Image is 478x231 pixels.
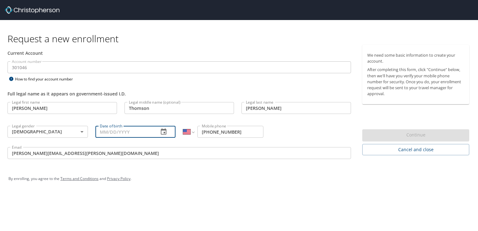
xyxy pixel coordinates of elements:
div: By enrolling, you agree to the and . [8,171,470,187]
div: [DEMOGRAPHIC_DATA] [8,126,88,138]
input: MM/DD/YYYY [95,126,154,138]
div: Full legal name as it appears on government-issued I.D. [8,90,351,97]
button: Cancel and close [362,144,469,156]
img: cbt logo [5,6,59,14]
h1: Request a new enrollment [8,33,474,45]
input: Enter phone number [197,126,263,138]
p: We need some basic information to create your account. [367,52,464,64]
div: How to find your account number [8,75,86,83]
a: Terms and Conditions [60,176,99,181]
a: Privacy Policy [107,176,130,181]
div: Current Account [8,50,351,56]
p: After completing this form, click "Continue" below, then we'll have you verify your mobile phone ... [367,67,464,97]
span: Cancel and close [367,146,464,154]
